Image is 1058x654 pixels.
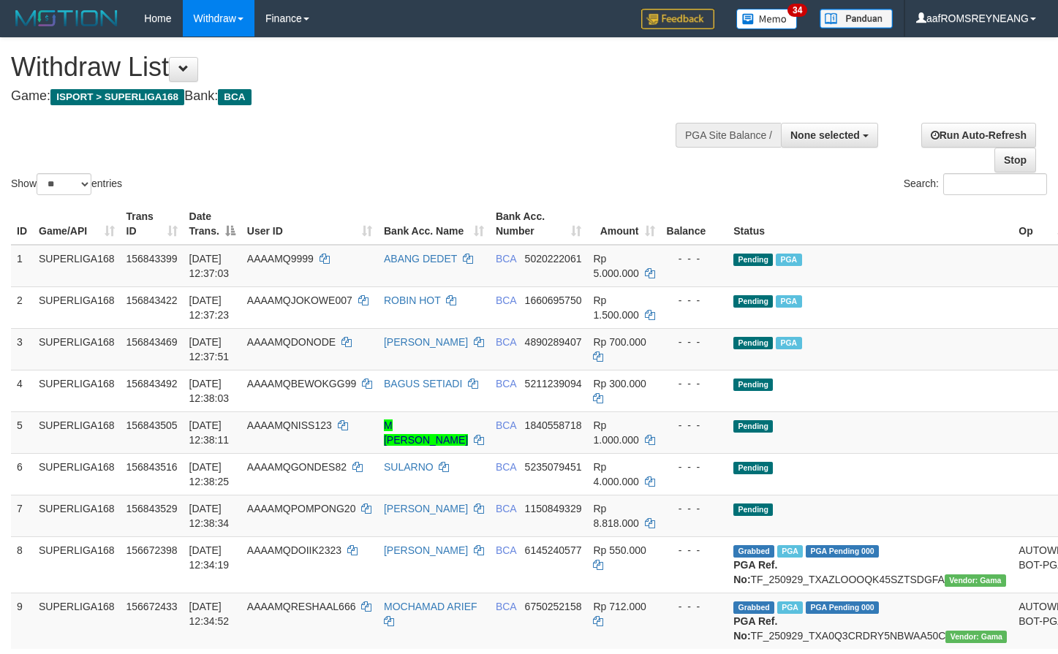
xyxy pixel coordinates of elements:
span: Copy 6145240577 to clipboard [525,544,582,556]
span: AAAAMQRESHAAL666 [247,601,356,612]
a: Run Auto-Refresh [921,123,1036,148]
span: Pending [733,254,773,266]
a: BAGUS SETIADI [384,378,462,389]
div: - - - [667,376,722,391]
th: Balance [661,203,728,245]
b: PGA Ref. No: [733,615,777,642]
td: 9 [11,593,33,649]
th: Trans ID: activate to sort column ascending [121,203,184,245]
div: - - - [667,460,722,474]
select: Showentries [37,173,91,195]
td: SUPERLIGA168 [33,411,121,453]
span: [DATE] 12:34:19 [189,544,230,571]
span: Pending [733,420,773,433]
span: Copy 5020222061 to clipboard [525,253,582,265]
span: BCA [218,89,251,105]
span: Copy 1150849329 to clipboard [525,503,582,514]
td: TF_250929_TXAZLOOOQK45SZTSDGFA [728,536,1013,593]
img: Feedback.jpg [641,9,714,29]
span: Vendor URL: https://trx31.1velocity.biz [945,631,1007,643]
span: Marked by aafsoycanthlai [777,601,803,614]
span: 156843422 [126,294,178,306]
a: Stop [994,148,1036,172]
div: - - - [667,335,722,349]
th: User ID: activate to sort column ascending [241,203,378,245]
span: BCA [496,336,516,348]
td: SUPERLIGA168 [33,453,121,495]
span: Copy 6750252158 to clipboard [525,601,582,612]
a: ABANG DEDET [384,253,457,265]
h1: Withdraw List [11,53,691,82]
td: 8 [11,536,33,593]
img: Button%20Memo.svg [736,9,798,29]
span: Rp 1.500.000 [593,294,638,321]
button: None selected [781,123,878,148]
span: AAAAMQDOIIK2323 [247,544,341,556]
td: SUPERLIGA168 [33,593,121,649]
td: 1 [11,245,33,287]
td: SUPERLIGA168 [33,328,121,370]
span: BCA [496,294,516,306]
img: MOTION_logo.png [11,7,122,29]
th: Bank Acc. Number: activate to sort column ascending [490,203,588,245]
th: Amount: activate to sort column ascending [587,203,660,245]
span: 156843516 [126,461,178,473]
td: SUPERLIGA168 [33,286,121,328]
span: Pending [733,503,773,516]
td: 7 [11,495,33,536]
span: [DATE] 12:38:34 [189,503,230,529]
span: Rp 4.000.000 [593,461,638,487]
a: MOCHAMAD ARIEF [384,601,477,612]
td: TF_250929_TXA0Q3CRDRY5NBWAA50C [728,593,1013,649]
span: [DATE] 12:37:23 [189,294,230,321]
a: [PERSON_NAME] [384,544,468,556]
span: [DATE] 12:37:03 [189,253,230,279]
span: None selected [790,129,860,141]
a: ROBIN HOT [384,294,441,306]
div: PGA Site Balance / [676,123,781,148]
th: ID [11,203,33,245]
span: 156843492 [126,378,178,389]
td: SUPERLIGA168 [33,370,121,411]
span: AAAAMQNISS123 [247,419,332,431]
span: Rp 712.000 [593,601,646,612]
span: Rp 5.000.000 [593,253,638,279]
span: AAAAMQGONDES82 [247,461,347,473]
td: SUPERLIGA168 [33,245,121,287]
span: BCA [496,544,516,556]
span: AAAAMQDONODE [247,336,336,348]
span: Copy 1660695750 to clipboard [525,294,582,306]
label: Search: [904,173,1047,195]
span: 156843529 [126,503,178,514]
span: 156843469 [126,336,178,348]
span: Rp 300.000 [593,378,646,389]
span: 156843399 [126,253,178,265]
span: BCA [496,253,516,265]
th: Date Trans.: activate to sort column descending [184,203,241,245]
span: Pending [733,295,773,308]
span: 156672433 [126,601,178,612]
td: 2 [11,286,33,328]
div: - - - [667,251,722,266]
span: BCA [496,419,516,431]
td: 6 [11,453,33,495]
span: [DATE] 12:38:25 [189,461,230,487]
th: Game/API: activate to sort column ascending [33,203,121,245]
a: [PERSON_NAME] [384,336,468,348]
span: Marked by aafsoycanthlai [776,254,801,266]
td: 3 [11,328,33,370]
div: - - - [667,418,722,433]
td: SUPERLIGA168 [33,536,121,593]
span: Grabbed [733,601,774,614]
span: Vendor URL: https://trx31.1velocity.biz [945,574,1006,587]
input: Search: [943,173,1047,195]
span: [DATE] 12:38:03 [189,378,230,404]
span: Pending [733,337,773,349]
span: Rp 700.000 [593,336,646,348]
span: Pending [733,379,773,391]
span: BCA [496,601,516,612]
span: Grabbed [733,545,774,558]
span: PGA Pending [806,545,879,558]
th: Bank Acc. Name: activate to sort column ascending [378,203,490,245]
th: Status [728,203,1013,245]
